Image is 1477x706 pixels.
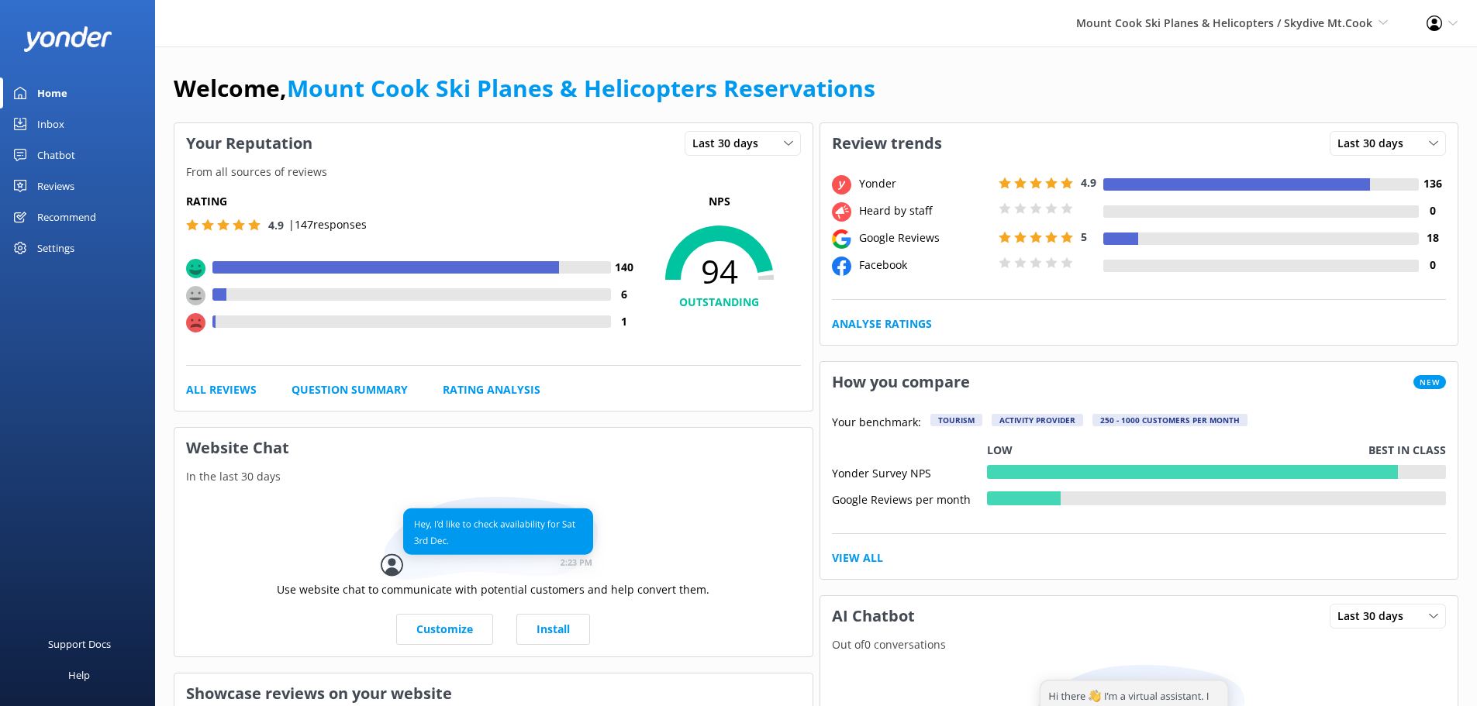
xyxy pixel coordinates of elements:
[820,596,927,636] h3: AI Chatbot
[832,491,987,505] div: Google Reviews per month
[832,465,987,479] div: Yonder Survey NPS
[37,77,67,108] div: Home
[855,257,995,274] div: Facebook
[174,428,813,468] h3: Website Chat
[855,175,995,192] div: Yonder
[1368,442,1446,459] p: Best in class
[832,414,921,432] p: Your benchmark:
[37,139,75,170] div: Chatbot
[68,660,90,691] div: Help
[1419,257,1446,274] h4: 0
[174,123,324,164] h3: Your Reputation
[443,381,540,398] a: Rating Analysis
[638,193,801,210] p: NPS
[1419,202,1446,219] h4: 0
[820,123,954,164] h3: Review trends
[396,614,493,645] a: Customize
[37,232,74,263] div: Settings
[820,636,1458,653] p: Out of 0 conversations
[992,414,1083,426] div: Activity Provider
[1092,414,1248,426] div: 250 - 1000 customers per month
[692,135,768,152] span: Last 30 days
[1419,229,1446,246] h4: 18
[287,72,875,104] a: Mount Cook Ski Planes & Helicopters Reservations
[987,442,1013,459] p: Low
[1081,175,1096,190] span: 4.9
[37,170,74,201] div: Reviews
[930,414,982,426] div: Tourism
[820,362,982,402] h3: How you compare
[186,381,257,398] a: All Reviews
[1337,608,1413,625] span: Last 30 days
[1337,135,1413,152] span: Last 30 days
[268,218,284,232] span: 4.9
[1076,15,1372,30] span: Mount Cook Ski Planes & Helicopters / Skydive Mt.Cook
[174,164,813,181] p: From all sources of reviews
[1081,229,1087,244] span: 5
[638,252,801,291] span: 94
[174,468,813,485] p: In the last 30 days
[516,614,590,645] a: Install
[611,313,638,330] h4: 1
[37,108,64,139] div: Inbox
[186,193,638,210] h5: Rating
[174,70,875,107] h1: Welcome,
[23,26,112,52] img: yonder-white-logo.png
[611,259,638,276] h4: 140
[381,497,606,581] img: conversation...
[1413,375,1446,389] span: New
[832,549,883,567] a: View All
[855,202,995,219] div: Heard by staff
[638,294,801,311] h4: OUTSTANDING
[1419,175,1446,192] h4: 136
[37,201,96,232] div: Recommend
[611,286,638,303] h4: 6
[292,381,408,398] a: Question Summary
[48,629,111,660] div: Support Docs
[288,216,367,233] p: | 147 responses
[832,315,932,332] a: Analyse Ratings
[855,229,995,246] div: Google Reviews
[277,581,709,598] p: Use website chat to communicate with potential customers and help convert them.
